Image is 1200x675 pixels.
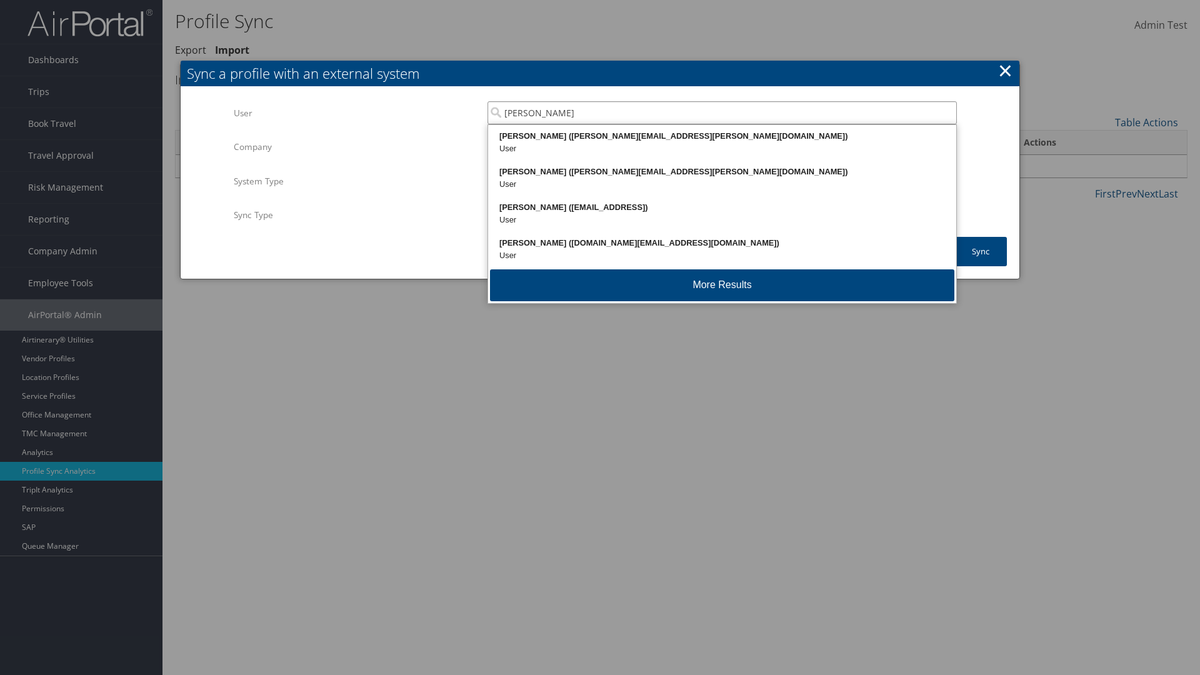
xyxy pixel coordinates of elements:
[954,237,1007,266] button: Sync
[234,135,478,159] label: Company
[490,237,954,249] div: [PERSON_NAME] ([DOMAIN_NAME][EMAIL_ADDRESS][DOMAIN_NAME])
[234,169,478,193] label: System Type
[490,178,954,191] div: User
[234,101,478,125] label: User
[490,249,954,262] div: User
[490,214,954,226] div: User
[490,269,954,301] button: More Results
[998,58,1012,83] button: ×
[490,166,954,178] div: [PERSON_NAME] ([PERSON_NAME][EMAIL_ADDRESS][PERSON_NAME][DOMAIN_NAME])
[490,130,954,142] div: [PERSON_NAME] ([PERSON_NAME][EMAIL_ADDRESS][PERSON_NAME][DOMAIN_NAME])
[234,203,478,227] label: Sync Type
[490,142,954,155] div: User
[490,201,954,214] div: [PERSON_NAME] ([EMAIL_ADDRESS])
[187,64,1019,83] div: Sync a profile with an external system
